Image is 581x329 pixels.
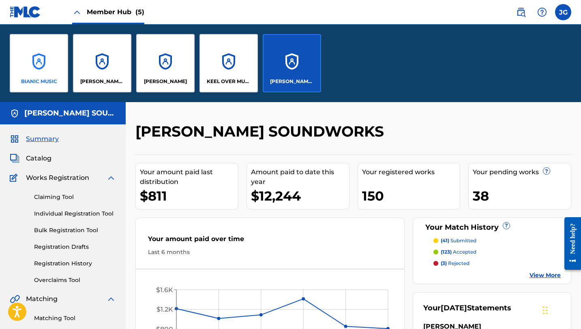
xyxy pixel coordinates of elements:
span: (123) [441,249,452,255]
div: Last 6 months [148,248,392,256]
tspan: $1.2K [157,305,173,313]
img: MLC Logo [10,6,41,18]
a: Accounts[PERSON_NAME] [136,34,195,92]
div: Your registered works [362,167,460,177]
p: accepted [441,248,476,256]
div: 150 [362,187,460,205]
img: expand [106,173,116,183]
div: 38 [473,187,571,205]
img: Close [72,7,82,17]
div: Amount paid to date this year [251,167,349,187]
p: rejected [441,260,470,267]
img: help [537,7,547,17]
img: search [516,7,526,17]
span: Works Registration [26,173,89,183]
a: Registration History [34,259,116,268]
div: Your Statements [423,303,511,314]
img: Works Registration [10,173,20,183]
a: SummarySummary [10,134,59,144]
iframe: Resource Center [558,211,581,276]
span: (3) [441,260,447,266]
img: Catalog [10,154,19,163]
a: Registration Drafts [34,243,116,251]
a: View More [530,271,561,280]
div: Drag [543,298,548,323]
p: BIANIC MUSIC [21,78,57,85]
p: submitted [441,237,476,244]
p: JACK RUSSELL MUSIC [80,78,124,85]
a: (123) accepted [433,248,561,256]
a: Accounts[PERSON_NAME] SOUNDWORKS [263,34,321,92]
p: JOE LYNN TURNER [144,78,187,85]
h2: [PERSON_NAME] SOUNDWORKS [135,122,388,141]
div: Your pending works [473,167,571,177]
div: Your amount paid last distribution [140,167,238,187]
span: ? [543,168,550,174]
span: [DATE] [441,303,467,312]
a: Overclaims Tool [34,276,116,284]
a: Individual Registration Tool [34,209,116,218]
img: expand [106,294,116,304]
a: Matching Tool [34,314,116,323]
span: Matching [26,294,58,304]
a: AccountsBIANIC MUSIC [10,34,68,92]
img: Accounts [10,109,19,118]
span: Catalog [26,154,51,163]
a: Claiming Tool [34,193,116,201]
span: (5) [135,8,144,16]
p: TEE LOPES SOUNDWORKS [270,78,314,85]
iframe: Chat Widget [540,290,581,329]
a: CatalogCatalog [10,154,51,163]
tspan: $1.6K [156,286,173,294]
a: (3) rejected [433,260,561,267]
p: KEEL OVER MUSIC [207,78,251,85]
div: Your amount paid over time [148,234,392,248]
div: $12,244 [251,187,349,205]
a: Public Search [513,4,529,20]
div: $811 [140,187,238,205]
span: Member Hub [87,7,144,17]
span: ? [503,222,510,229]
a: AccountsKEEL OVER MUSIC [199,34,258,92]
div: Your Match History [423,222,561,233]
span: Summary [26,134,59,144]
h5: TEE LOPES SOUNDWORKS [24,109,116,118]
a: (41) submitted [433,237,561,244]
span: (41) [441,237,449,244]
img: Summary [10,134,19,144]
a: Accounts[PERSON_NAME] MUSIC [73,34,131,92]
div: Help [534,4,550,20]
div: User Menu [555,4,571,20]
img: Matching [10,294,20,304]
a: Bulk Registration Tool [34,226,116,235]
